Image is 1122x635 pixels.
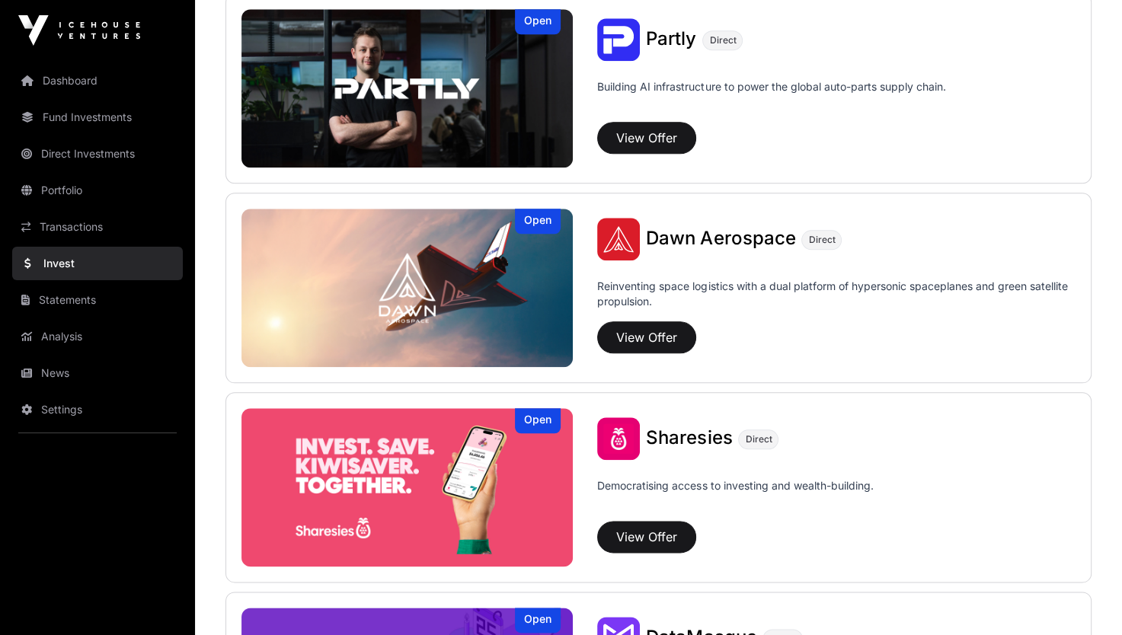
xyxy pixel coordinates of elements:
a: News [12,356,183,390]
span: Direct [808,234,835,246]
button: View Offer [597,321,696,353]
img: Dawn Aerospace [241,209,573,367]
a: Partly [646,30,696,49]
img: Sharesies [597,417,640,460]
a: Dawn Aerospace [646,229,795,249]
button: View Offer [597,122,696,154]
button: View Offer [597,521,696,553]
iframe: Chat Widget [1046,562,1122,635]
span: Dawn Aerospace [646,227,795,249]
a: Analysis [12,320,183,353]
a: PartlyOpen [241,9,573,168]
div: Open [515,209,561,234]
img: Partly [241,9,573,168]
img: Icehouse Ventures Logo [18,15,140,46]
a: Dashboard [12,64,183,97]
span: Direct [745,433,772,445]
a: Dawn AerospaceOpen [241,209,573,367]
p: Reinventing space logistics with a dual platform of hypersonic spaceplanes and green satellite pr... [597,279,1076,315]
a: SharesiesOpen [241,408,573,566]
span: Direct [709,34,736,46]
a: Invest [12,247,183,280]
div: Open [515,9,561,34]
a: Direct Investments [12,137,183,171]
span: Sharesies [646,426,732,448]
img: Dawn Aerospace [597,218,640,260]
img: Sharesies [241,408,573,566]
a: Statements [12,283,183,317]
a: Sharesies [646,429,732,448]
a: Fund Investments [12,101,183,134]
img: Partly [597,18,640,61]
div: Open [515,408,561,433]
p: Building AI infrastructure to power the global auto-parts supply chain. [597,79,945,116]
div: Open [515,608,561,633]
a: Settings [12,393,183,426]
span: Partly [646,27,696,49]
a: Portfolio [12,174,183,207]
p: Democratising access to investing and wealth-building. [597,478,873,515]
a: Transactions [12,210,183,244]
